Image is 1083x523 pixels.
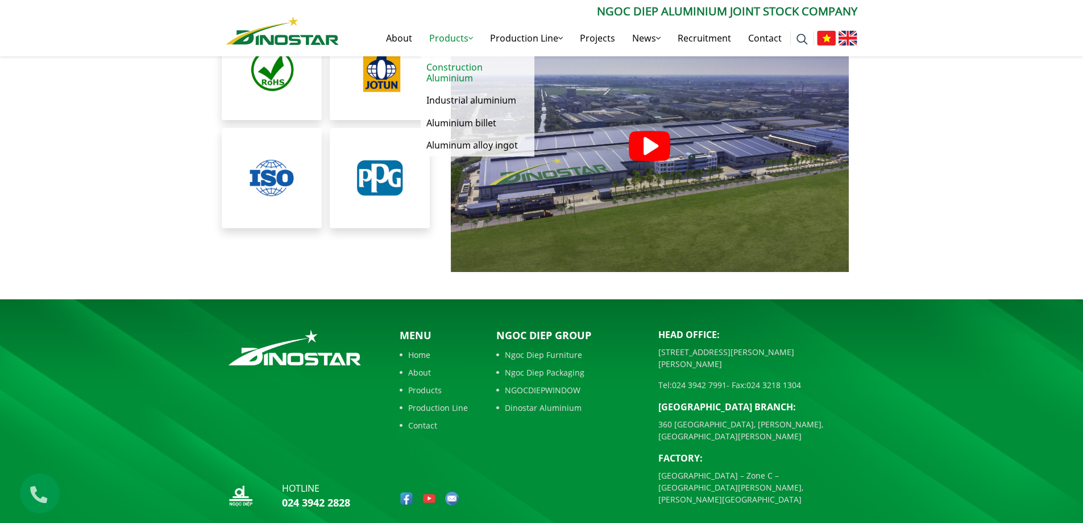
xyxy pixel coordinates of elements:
[796,34,808,45] img: search
[377,20,421,56] a: About
[400,384,468,396] a: Products
[658,379,857,391] p: Tel: - Fax:
[400,419,468,431] a: Contact
[746,380,801,390] a: 024 3218 1304
[400,402,468,414] a: Production Line
[421,134,534,157] a: Aluminum alloy ingot
[740,20,790,56] a: Contact
[226,328,363,368] img: logo_footer
[421,89,534,112] a: Industrial aluminium
[421,112,534,134] a: Aluminium billet
[658,418,857,442] p: 360 [GEOGRAPHIC_DATA], [PERSON_NAME], [GEOGRAPHIC_DATA][PERSON_NAME]
[672,380,727,390] a: 024 3942 7991
[658,470,857,505] p: [GEOGRAPHIC_DATA] – Zone C – [GEOGRAPHIC_DATA][PERSON_NAME], [PERSON_NAME][GEOGRAPHIC_DATA]
[658,346,857,370] p: [STREET_ADDRESS][PERSON_NAME][PERSON_NAME]
[339,3,857,20] p: Ngoc Diep Aluminium Joint Stock Company
[817,31,836,46] img: Tiếng Việt
[400,349,468,361] a: Home
[496,366,641,378] a: Ngoc Diep Packaging
[400,328,468,343] p: Menu
[400,366,468,378] a: About
[482,20,571,56] a: Production Line
[658,451,857,465] p: Factory:
[282,481,350,495] p: hotline
[658,400,857,414] p: [GEOGRAPHIC_DATA] BRANCH:
[496,349,641,361] a: Ngoc Diep Furniture
[496,384,641,396] a: NGOCDIEPWINDOW
[226,481,255,510] img: logo_nd_footer
[571,20,624,56] a: Projects
[421,20,482,56] a: Products
[282,496,350,509] a: 024 3942 2828
[226,17,339,45] img: Nhôm Dinostar
[669,20,740,56] a: Recruitment
[658,328,857,341] p: Head Office:
[624,20,669,56] a: News
[496,328,641,343] p: Ngoc Diep Group
[496,402,641,414] a: Dinostar Aluminium
[226,14,339,44] a: Nhôm Dinostar
[421,56,534,89] a: Construction Aluminium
